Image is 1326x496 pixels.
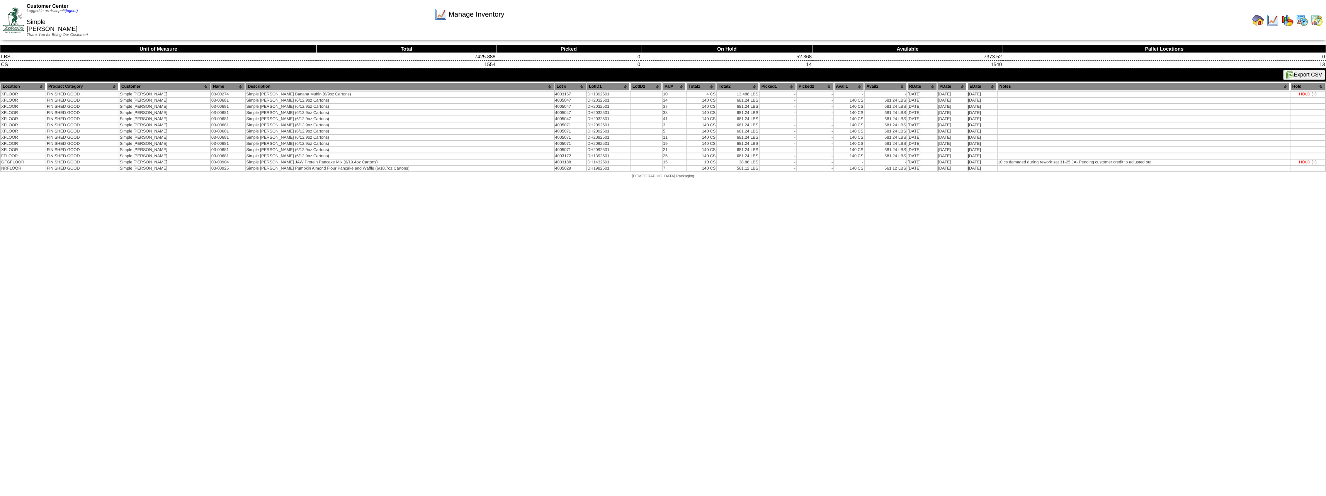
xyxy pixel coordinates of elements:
td: [DATE] [907,135,937,140]
th: Avail2 [865,82,906,91]
th: PDate [938,82,967,91]
td: - [760,166,796,171]
td: [DATE] [938,122,967,128]
td: - [760,160,796,165]
td: DH1392501 [587,153,630,159]
td: 10 CS [687,160,716,165]
td: GFGFLOOR [1,160,46,165]
td: 140 CS [687,141,716,146]
img: home.gif [1252,14,1264,26]
td: Simple [PERSON_NAME] Banana Muffin (6/9oz Cartons) [246,92,554,97]
td: 681.24 LBS [865,141,906,146]
td: [DATE] [967,104,997,109]
th: Customer [119,82,210,91]
td: [DATE] [938,110,967,116]
td: 140 CS [687,110,716,116]
td: [DATE] [967,92,997,97]
img: line_graph.gif [435,8,447,20]
td: [DATE] [967,135,997,140]
td: FINISHED GOOD [46,116,119,122]
td: [DATE] [938,153,967,159]
td: DH2092501 [587,147,630,153]
th: Pallet Locations [1003,45,1326,53]
td: XFLOOR [1,122,46,128]
td: Simple [PERSON_NAME] [119,141,210,146]
td: 11 [663,135,686,140]
td: - [797,166,833,171]
td: 4005047 [555,104,586,109]
td: 140 CS [834,104,864,109]
td: - [760,153,796,159]
td: LBS [0,53,317,61]
td: - [760,129,796,134]
td: XFLOOR [1,116,46,122]
td: 140 CS [687,98,716,103]
td: 681.24 LBS [865,153,906,159]
td: Simple [PERSON_NAME] [119,122,210,128]
td: 03-00681 [211,129,245,134]
img: calendarinout.gif [1311,14,1323,26]
td: - [834,160,864,165]
td: - [760,135,796,140]
td: Simple [PERSON_NAME] [119,129,210,134]
td: Simple [PERSON_NAME] (6/12.9oz Cartons) [246,129,554,134]
th: LotID2 [631,82,662,91]
td: 140 CS [834,116,864,122]
th: Lot # [555,82,586,91]
img: excel.gif [1286,71,1294,79]
td: 140 CS [687,104,716,109]
th: Total [316,45,496,53]
th: Product Category [46,82,119,91]
td: [DATE] [938,116,967,122]
img: graph.gif [1281,14,1294,26]
td: 41 [663,116,686,122]
td: 14 [641,61,813,68]
th: Picked1 [760,82,796,91]
td: 03-00925 [211,166,245,171]
th: Unit of Measure [0,45,317,53]
td: 25 [663,153,686,159]
td: [DATE] [938,98,967,103]
td: 03-00274 [211,92,245,97]
th: Available [813,45,1003,53]
td: [DATE] [967,160,997,165]
td: - [760,110,796,116]
td: [DATE] [967,147,997,153]
th: Avail1 [834,82,864,91]
td: 03-00681 [211,104,245,109]
td: [DATE] [907,153,937,159]
td: 13.488 LBS [717,92,758,97]
th: Picked [496,45,641,53]
td: DH2032501 [587,110,630,116]
td: 03-00681 [211,135,245,140]
td: - [797,122,833,128]
td: 0 [1003,53,1326,61]
span: [DEMOGRAPHIC_DATA] Packaging [632,174,694,178]
td: 681.24 LBS [717,129,758,134]
td: [DATE] [967,110,997,116]
td: DH1392501 [587,92,630,97]
td: Simple [PERSON_NAME] (6/12.9oz Cartons) [246,116,554,122]
td: XFLOOR [1,92,46,97]
td: 681.24 LBS [865,104,906,109]
td: [DATE] [907,147,937,153]
td: [DATE] [967,122,997,128]
img: calendarprod.gif [1296,14,1308,26]
td: 681.24 LBS [717,110,758,116]
td: [DATE] [907,110,937,116]
td: [DATE] [938,166,967,171]
td: 681.24 LBS [717,122,758,128]
td: - [834,92,864,97]
td: [DATE] [967,166,997,171]
td: FINISHED GOOD [46,147,119,153]
td: 140 CS [834,110,864,116]
td: - [760,104,796,109]
td: [DATE] [907,98,937,103]
span: Logged in as Avanpelt [27,9,78,13]
td: Simple [PERSON_NAME] [119,104,210,109]
td: Simple [PERSON_NAME] (6/12.9oz Cartons) [246,147,554,153]
td: - [797,141,833,146]
td: FINISHED GOOD [46,166,119,171]
td: 140 CS [687,129,716,134]
td: 681.24 LBS [717,135,758,140]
